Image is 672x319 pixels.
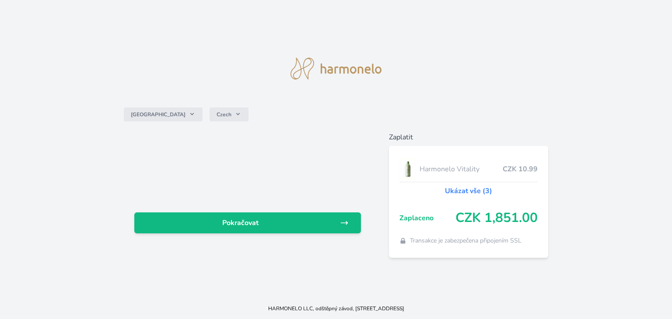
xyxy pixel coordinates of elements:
[445,186,492,196] a: Ukázat vše (3)
[389,132,548,142] h6: Zaplatit
[217,111,231,118] span: Czech
[410,236,521,245] span: Transakce je zabezpečena připojením SSL
[290,58,381,80] img: logo.svg
[399,213,455,223] span: Zaplaceno
[131,111,185,118] span: [GEOGRAPHIC_DATA]
[503,164,538,174] span: CZK 10.99
[134,212,361,233] a: Pokračovat
[210,107,248,121] button: Czech
[141,218,340,228] span: Pokračovat
[399,158,416,180] img: CLEAN_VITALITY_se_stinem_x-lo.jpg
[420,164,503,174] span: Harmonelo Vitality
[455,210,538,226] span: CZK 1,851.00
[124,107,203,121] button: [GEOGRAPHIC_DATA]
